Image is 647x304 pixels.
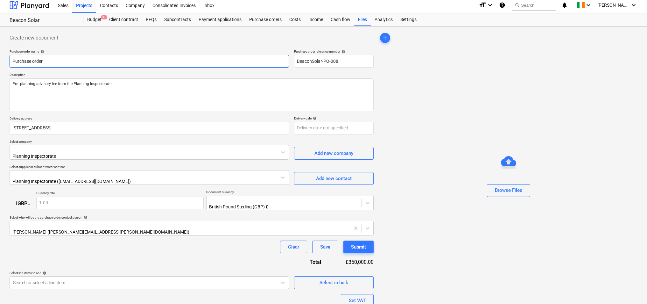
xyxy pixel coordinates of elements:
[320,243,330,251] div: Save
[561,1,568,9] i: notifications
[312,116,317,120] span: help
[381,34,389,42] span: add
[351,243,366,251] div: Submit
[105,13,142,26] a: Client contract
[285,13,305,26] a: Costs
[305,13,327,26] a: Income
[245,13,285,26] a: Purchase orders
[83,13,105,26] div: Budget
[291,258,331,266] div: Total
[206,190,374,195] p: Document currency
[12,154,165,159] div: Planning Inspectorate
[294,122,374,134] input: Delivery date not specified
[294,49,374,54] div: Purchase order reference number
[486,1,494,9] i: keyboard_arrow_down
[280,241,307,253] button: Clear
[515,3,520,8] span: search
[10,17,76,24] div: Beacon Solar
[479,1,486,9] i: format_size
[312,241,338,253] button: Save
[10,49,289,54] div: Purchase order name
[327,13,354,26] a: Cash flow
[294,276,374,289] button: Select in bulk
[340,50,345,54] span: help
[499,1,505,9] i: Knowledge base
[495,186,522,194] div: Browse Files
[36,191,204,196] p: Currency rate
[320,279,348,287] div: Select in bulk
[41,271,46,275] span: help
[294,116,374,120] div: Delivery date
[10,122,289,134] input: Delivery address
[294,55,374,68] input: Order number
[354,13,371,26] a: Files
[294,172,374,185] button: Add new contact
[397,13,420,26] a: Settings
[160,13,195,26] a: Subcontracts
[615,273,647,304] iframe: Chat Widget
[142,13,160,26] a: RFQs
[39,50,44,54] span: help
[12,179,203,184] div: Planning Inspectorate ([EMAIL_ADDRESS][DOMAIN_NAME])
[10,140,289,145] p: Select company
[10,200,36,206] div: 1 GBP =
[294,147,374,160] button: Add new company
[10,165,289,170] p: Select supplier or subcontractor contact
[331,258,374,266] div: £350,000.00
[10,271,289,275] div: Select line-items to add
[630,1,637,9] i: keyboard_arrow_down
[82,215,88,219] span: help
[195,13,245,26] a: Payment applications
[101,15,107,19] span: 9+
[316,174,352,183] div: Add new contact
[288,243,299,251] div: Clear
[487,184,530,197] button: Browse Files
[10,116,289,122] p: Delivery address
[585,1,592,9] i: keyboard_arrow_down
[371,13,397,26] a: Analytics
[10,78,374,111] textarea: Pre -planning advisory fee from the Planning Inspectorate.
[597,3,629,8] span: [PERSON_NAME]
[343,241,374,253] button: Submit
[209,204,314,209] div: British Pound Sterling (GBP) £
[12,229,269,235] div: [PERSON_NAME] ([PERSON_NAME][EMAIL_ADDRESS][PERSON_NAME][DOMAIN_NAME])
[10,34,58,42] span: Create new document
[10,215,374,220] div: Select who will be the purchase order contact person
[314,149,353,157] div: Add new company
[10,73,374,78] p: Description
[83,13,105,26] a: Budget9+
[10,55,289,68] input: Document name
